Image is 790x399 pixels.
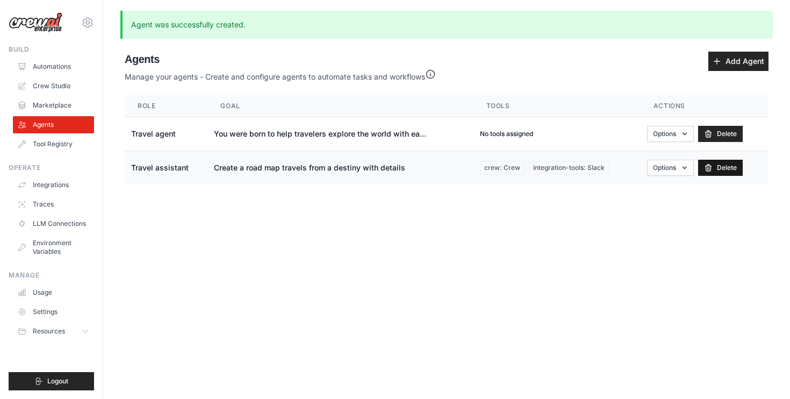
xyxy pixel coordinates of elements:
[9,12,62,33] img: Logo
[125,117,207,151] td: Travel agent
[125,95,207,117] th: Role
[207,117,473,151] td: You were born to help travelers explore the world with ea...
[207,151,473,185] td: Create a road map travels from a destiny with details
[13,215,94,232] a: LLM Connections
[13,176,94,194] a: Integrations
[13,58,94,75] a: Automations
[13,284,94,301] a: Usage
[698,160,743,176] a: Delete
[13,234,94,260] a: Environment Variables
[207,95,473,117] th: Goal
[647,126,694,142] button: Options
[13,97,94,114] a: Marketplace
[13,303,94,320] a: Settings
[13,116,94,133] a: Agents
[473,95,641,117] th: Tools
[125,151,207,185] td: Travel assistant
[708,52,769,71] a: Add Agent
[480,161,525,174] span: crew: Crew
[529,161,609,174] span: integration-tools: Slack
[125,52,436,67] h2: Agents
[9,271,94,280] div: Manage
[480,130,533,138] p: No tools assigned
[9,163,94,172] div: Operate
[698,126,743,142] a: Delete
[9,45,94,54] div: Build
[13,196,94,213] a: Traces
[33,327,65,336] span: Resources
[647,160,694,176] button: Options
[120,11,773,39] p: Agent was successfully created.
[13,77,94,95] a: Crew Studio
[13,136,94,153] a: Tool Registry
[125,67,436,82] p: Manage your agents - Create and configure agents to automate tasks and workflows
[641,95,769,117] th: Actions
[13,323,94,340] button: Resources
[9,372,94,390] button: Logout
[47,377,68,386] span: Logout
